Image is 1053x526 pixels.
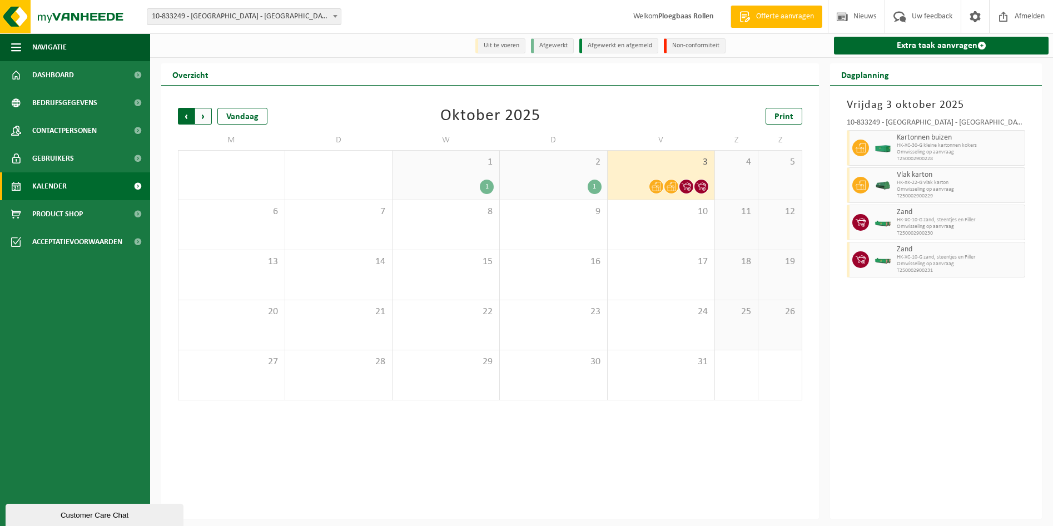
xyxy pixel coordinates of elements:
[398,156,494,168] span: 1
[658,12,714,21] strong: Ploegbaas Rollen
[505,306,601,318] span: 23
[505,256,601,268] span: 16
[161,63,220,85] h2: Overzicht
[715,130,759,150] td: Z
[897,217,1022,224] span: HK-XC-10-G zand, steentjes en Filler
[897,156,1022,162] span: T250002900228
[184,206,279,218] span: 6
[897,142,1022,149] span: HK-XC-30-G kleine kartonnen kokers
[613,256,709,268] span: 17
[6,502,186,526] iframe: chat widget
[398,306,494,318] span: 22
[897,230,1022,237] span: T250002900230
[613,206,709,218] span: 10
[897,267,1022,274] span: T250002900231
[440,108,540,125] div: Oktober 2025
[875,256,891,264] img: HK-XC-10-GN-00
[897,224,1022,230] span: Omwisseling op aanvraag
[764,156,796,168] span: 5
[613,356,709,368] span: 31
[897,171,1022,180] span: Vlak karton
[774,112,793,121] span: Print
[178,130,285,150] td: M
[500,130,607,150] td: D
[875,219,891,227] img: HK-XC-10-GN-00
[184,306,279,318] span: 20
[897,261,1022,267] span: Omwisseling op aanvraag
[32,172,67,200] span: Kalender
[147,8,341,25] span: 10-833249 - IKO NV MILIEUSTRAAT FABRIEK - ANTWERPEN
[531,38,574,53] li: Afgewerkt
[32,89,97,117] span: Bedrijfsgegevens
[847,119,1025,130] div: 10-833249 - [GEOGRAPHIC_DATA] - [GEOGRAPHIC_DATA]
[475,38,525,53] li: Uit te voeren
[195,108,212,125] span: Volgende
[588,180,602,194] div: 1
[764,206,796,218] span: 12
[291,206,386,218] span: 7
[834,37,1049,54] a: Extra taak aanvragen
[398,356,494,368] span: 29
[32,145,74,172] span: Gebruikers
[897,193,1022,200] span: T250002900229
[480,180,494,194] div: 1
[505,206,601,218] span: 9
[897,245,1022,254] span: Zand
[32,117,97,145] span: Contactpersonen
[291,356,386,368] span: 28
[285,130,393,150] td: D
[758,130,802,150] td: Z
[291,256,386,268] span: 14
[217,108,267,125] div: Vandaag
[721,256,753,268] span: 18
[731,6,822,28] a: Offerte aanvragen
[608,130,715,150] td: V
[721,156,753,168] span: 4
[764,256,796,268] span: 19
[393,130,500,150] td: W
[178,108,195,125] span: Vorige
[830,63,900,85] h2: Dagplanning
[764,306,796,318] span: 26
[847,97,1025,113] h3: Vrijdag 3 oktober 2025
[613,156,709,168] span: 3
[398,256,494,268] span: 15
[32,61,74,89] span: Dashboard
[184,256,279,268] span: 13
[147,9,341,24] span: 10-833249 - IKO NV MILIEUSTRAAT FABRIEK - ANTWERPEN
[184,356,279,368] span: 27
[32,33,67,61] span: Navigatie
[613,306,709,318] span: 24
[897,133,1022,142] span: Kartonnen buizen
[398,206,494,218] span: 8
[505,356,601,368] span: 30
[766,108,802,125] a: Print
[875,144,891,152] img: HK-XC-30-GN-00
[664,38,726,53] li: Non-conformiteit
[897,149,1022,156] span: Omwisseling op aanvraag
[721,206,753,218] span: 11
[897,208,1022,217] span: Zand
[897,186,1022,193] span: Omwisseling op aanvraag
[32,228,122,256] span: Acceptatievoorwaarden
[897,254,1022,261] span: HK-XC-10-G zand, steentjes en Filler
[875,181,891,190] img: HK-XK-22-GN-00
[753,11,817,22] span: Offerte aanvragen
[579,38,658,53] li: Afgewerkt en afgemeld
[291,306,386,318] span: 21
[505,156,601,168] span: 2
[32,200,83,228] span: Product Shop
[721,306,753,318] span: 25
[897,180,1022,186] span: HK-XK-22-G vlak karton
